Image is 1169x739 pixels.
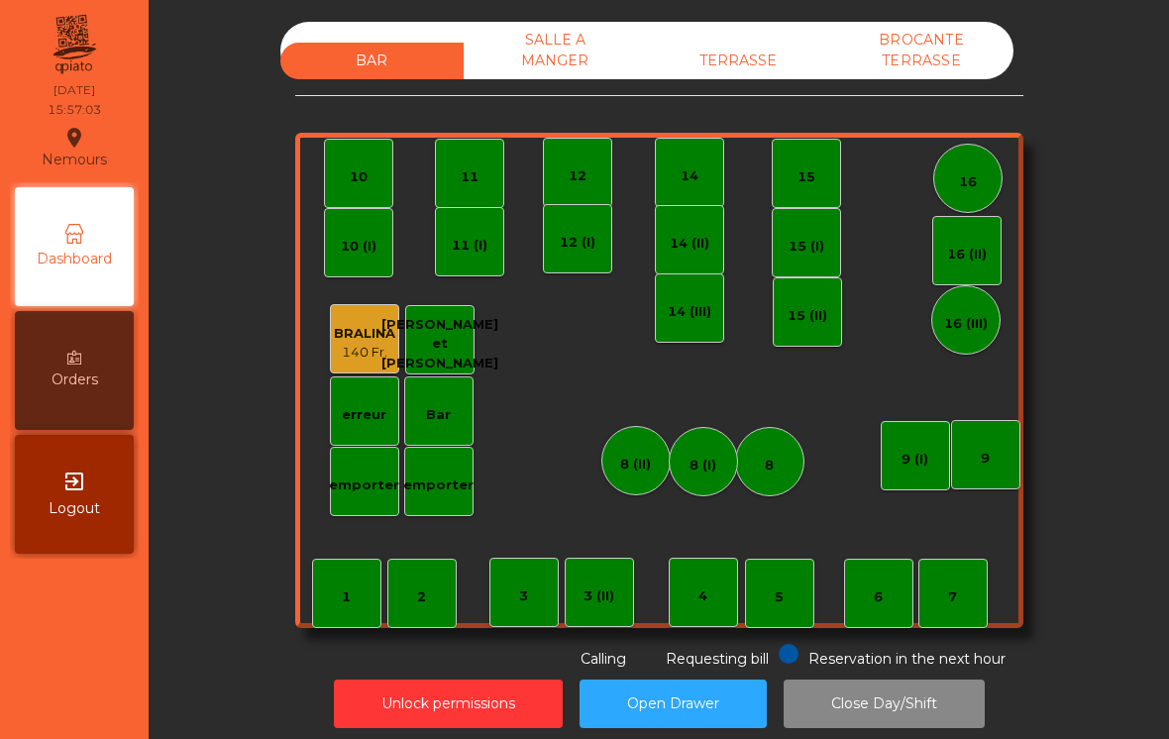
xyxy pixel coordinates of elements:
[784,680,985,728] button: Close Day/Shift
[461,167,478,187] div: 11
[902,450,928,470] div: 9 (I)
[584,586,614,606] div: 3 (II)
[42,123,107,172] div: Nemours
[329,475,399,495] div: emporter
[581,650,626,668] span: Calling
[560,233,595,253] div: 12 (I)
[666,650,769,668] span: Requesting bill
[789,237,824,257] div: 15 (I)
[668,302,711,322] div: 14 (III)
[788,306,827,326] div: 15 (II)
[342,587,351,607] div: 1
[580,680,767,728] button: Open Drawer
[947,245,987,264] div: 16 (II)
[62,126,86,150] i: location_on
[280,43,464,79] div: BAR
[452,236,487,256] div: 11 (I)
[52,369,98,390] span: Orders
[830,22,1013,79] div: BROCANTE TERRASSE
[569,166,586,186] div: 12
[690,456,716,475] div: 8 (I)
[808,650,1006,668] span: Reservation in the next hour
[944,314,988,334] div: 16 (III)
[334,324,395,344] div: BRALINA
[765,456,774,475] div: 8
[519,586,528,606] div: 3
[403,475,474,495] div: emporter
[341,237,376,257] div: 10 (I)
[49,498,100,519] span: Logout
[464,22,647,79] div: SALLE A MANGER
[647,43,830,79] div: TERRASSE
[981,449,990,469] div: 9
[797,167,815,187] div: 15
[62,470,86,493] i: exit_to_app
[342,405,386,425] div: erreur
[334,343,395,363] div: 140 Fr.
[775,587,784,607] div: 5
[426,405,451,425] div: Bar
[334,680,563,728] button: Unlock permissions
[620,455,651,475] div: 8 (II)
[670,234,709,254] div: 14 (II)
[381,315,498,373] div: [PERSON_NAME] et [PERSON_NAME]
[53,81,95,99] div: [DATE]
[417,587,426,607] div: 2
[681,166,698,186] div: 14
[874,587,883,607] div: 6
[37,249,112,269] span: Dashboard
[350,167,368,187] div: 10
[948,587,957,607] div: 7
[50,10,98,79] img: qpiato
[48,101,101,119] div: 15:57:03
[959,172,977,192] div: 16
[698,586,707,606] div: 4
